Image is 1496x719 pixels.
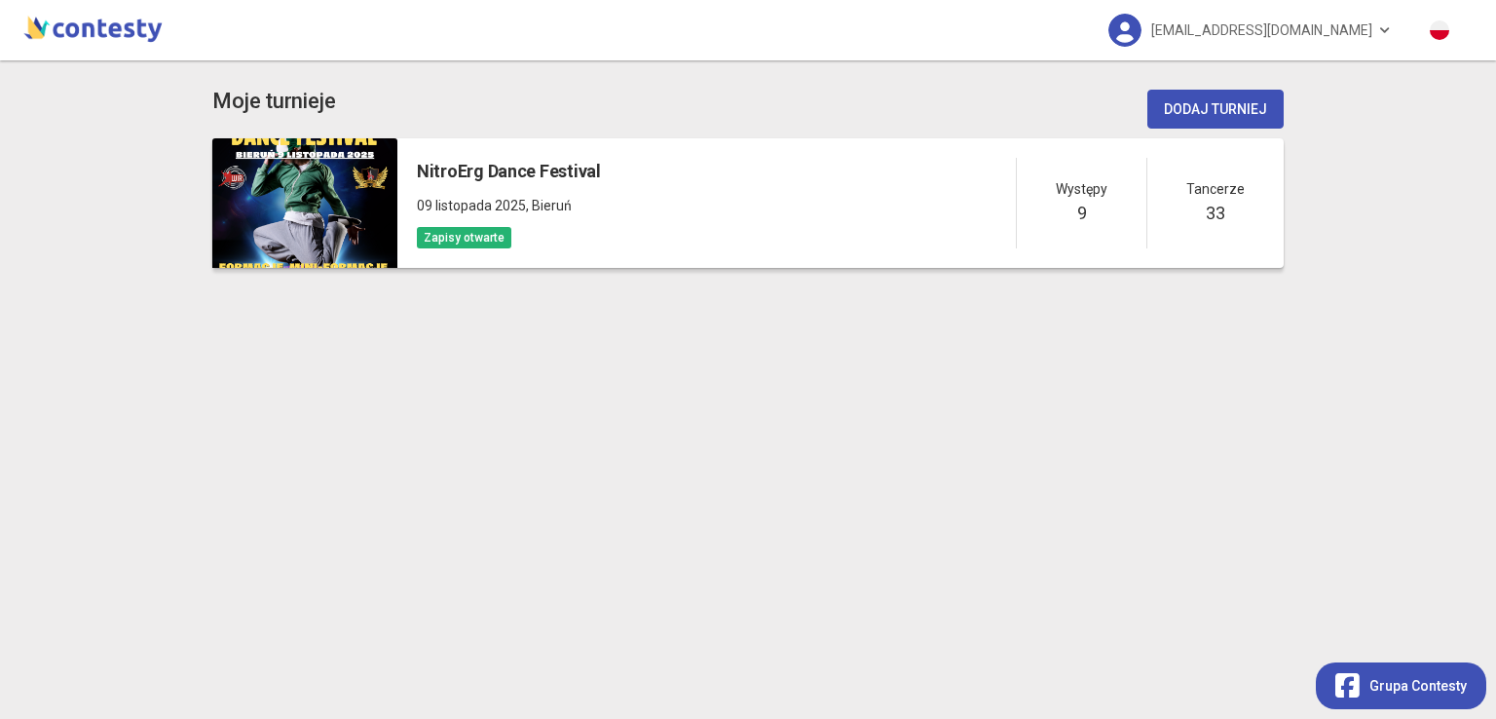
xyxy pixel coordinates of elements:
[417,158,601,185] h5: NitroErg Dance Festival
[212,85,336,119] app-title: competition-list.title
[1077,200,1087,227] h5: 9
[1151,10,1372,51] span: [EMAIL_ADDRESS][DOMAIN_NAME]
[1186,178,1245,200] span: Tancerze
[1369,675,1467,697] span: Grupa Contesty
[417,227,511,248] span: Zapisy otwarte
[417,198,526,213] span: 09 listopada 2025
[212,85,336,119] h3: Moje turnieje
[1147,90,1284,129] button: Dodaj turniej
[1056,178,1107,200] span: Występy
[526,198,572,213] span: , Bieruń
[1206,200,1224,227] h5: 33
